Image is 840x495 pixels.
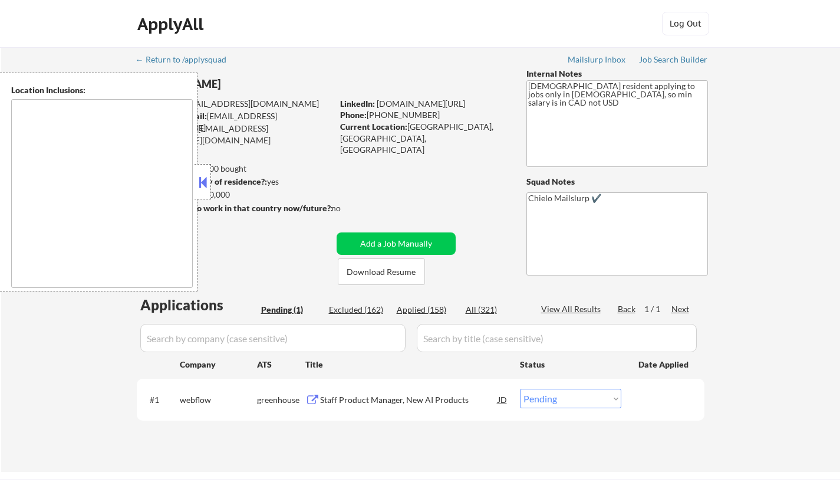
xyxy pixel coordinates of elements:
div: Next [671,303,690,315]
div: 158 sent / 200 bought [136,163,332,175]
div: Pending (1) [261,304,320,316]
div: 1 / 1 [644,303,671,315]
div: [EMAIL_ADDRESS][PERSON_NAME][DOMAIN_NAME] [137,123,332,146]
div: [EMAIL_ADDRESS][DOMAIN_NAME] [137,98,332,110]
div: Status [520,353,621,375]
div: Internal Notes [526,68,708,80]
div: Location Inclusions: [11,84,193,96]
button: Log Out [662,12,709,35]
div: Mailslurp Inbox [568,55,627,64]
div: Company [180,359,257,371]
div: ← Return to /applysquad [136,55,238,64]
strong: LinkedIn: [340,99,375,109]
div: Job Search Builder [639,55,708,64]
input: Search by title (case sensitive) [417,324,697,352]
div: ApplyAll [137,14,207,34]
div: JD [497,389,509,410]
div: Staff Product Manager, New AI Products [320,394,498,406]
strong: Current Location: [340,122,407,132]
a: Mailslurp Inbox [568,55,627,67]
button: Add a Job Manually [337,232,456,255]
button: Download Resume [338,258,425,285]
div: #1 [150,394,170,406]
div: greenhouse [257,394,305,406]
div: webflow [180,394,257,406]
div: View All Results [541,303,604,315]
div: ATS [257,359,305,371]
div: $90,000 [136,189,332,201]
div: Date Applied [638,359,690,371]
div: Excluded (162) [329,304,388,316]
a: ← Return to /applysquad [136,55,238,67]
a: [DOMAIN_NAME][URL] [377,99,465,109]
div: Title [305,359,509,371]
a: Job Search Builder [639,55,708,67]
div: Applied (158) [397,304,456,316]
div: Back [618,303,637,315]
strong: Will need Visa to work in that country now/future?: [137,203,333,213]
strong: Phone: [340,110,367,120]
div: All (321) [466,304,525,316]
div: [GEOGRAPHIC_DATA], [GEOGRAPHIC_DATA], [GEOGRAPHIC_DATA] [340,121,507,156]
div: [EMAIL_ADDRESS][DOMAIN_NAME] [137,110,332,133]
div: [PHONE_NUMBER] [340,109,507,121]
div: no [331,202,365,214]
div: yes [136,176,329,188]
div: Squad Notes [526,176,708,188]
div: [PERSON_NAME] [137,77,379,91]
input: Search by company (case sensitive) [140,324,406,352]
div: Applications [140,298,257,312]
